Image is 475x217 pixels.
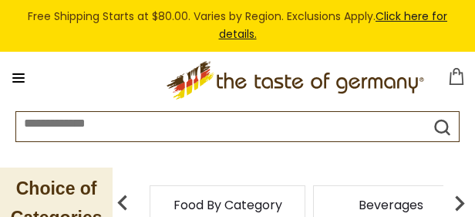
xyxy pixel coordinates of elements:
a: Food By Category [173,199,282,211]
div: Free Shipping Starts at $80.00. Varies by Region. Exclusions Apply. [8,8,467,44]
a: Beverages [359,199,423,211]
